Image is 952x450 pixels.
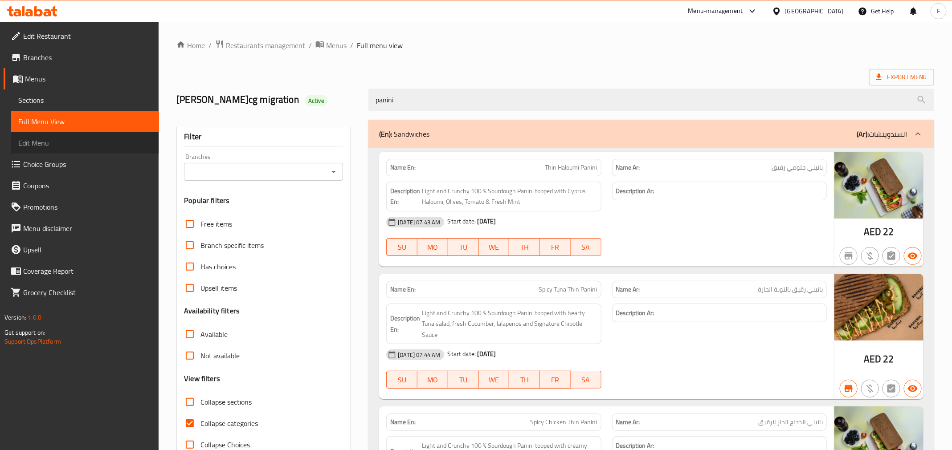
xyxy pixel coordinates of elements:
h3: View filters [184,373,220,384]
span: TH [513,241,536,254]
span: Spicy Tuna Thin Panini [539,285,597,294]
span: FR [543,373,567,386]
strong: Name En: [390,418,416,427]
b: (En): [379,127,392,141]
span: Active [305,97,328,105]
li: / [208,40,212,51]
span: 22 [883,350,894,368]
span: MO [421,241,445,254]
span: WE [482,373,506,386]
button: TH [509,371,540,389]
button: TU [448,238,479,256]
span: Available [200,329,228,340]
a: Edit Menu [11,132,159,154]
span: بانيني حلومي رقيق [772,163,823,172]
a: Coverage Report [4,260,159,282]
span: F [937,6,940,16]
span: FR [543,241,567,254]
span: Grocery Checklist [23,287,152,298]
li: / [350,40,353,51]
span: Full Menu View [18,116,152,127]
button: SU [386,238,417,256]
span: TU [452,241,475,254]
button: Not branch specific item [840,247,858,265]
span: Has choices [200,261,236,272]
span: Export Menu [876,72,927,83]
span: SU [390,241,414,254]
button: Branch specific item [840,380,858,397]
a: Grocery Checklist [4,282,159,303]
a: Edit Restaurant [4,25,159,47]
li: / [309,40,312,51]
span: Light and Crunchy 100 % Sourdough Panini topped with Cyprus Haloumi, Olives, Tomato & Fresh Mint [422,186,597,207]
p: السندويتشات [857,129,907,139]
span: 1.0.0 [28,312,41,323]
b: [DATE] [477,215,496,227]
strong: Name Ar: [616,163,640,172]
div: [GEOGRAPHIC_DATA] [785,6,844,16]
button: WE [479,371,510,389]
span: MO [421,373,445,386]
span: Coverage Report [23,266,152,276]
strong: Description En: [390,186,420,207]
button: Available [904,380,922,397]
span: Branches [23,52,152,63]
span: [DATE] 07:43 AM [394,218,444,227]
img: Thin_Halloumi_Panini_2638910963289264845.jpg [834,152,923,219]
span: Thin Haloumi Panini [545,163,597,172]
span: Version: [4,312,26,323]
span: Menus [326,40,347,51]
span: Sections [18,95,152,105]
a: Menus [315,40,347,51]
span: Menu disclaimer [23,223,152,234]
a: Promotions [4,196,159,218]
span: Light and Crunchy 100 % Sourdough Panini topped with hearty Tuna salad, fresh Cucumber, Jalapenos... [422,308,597,341]
button: FR [540,238,571,256]
button: FR [540,371,571,389]
h3: Availability filters [184,306,240,316]
button: Not has choices [883,380,900,397]
span: Get support on: [4,327,45,338]
span: WE [482,241,506,254]
button: MO [417,371,448,389]
b: [DATE] [477,348,496,360]
button: SA [571,371,601,389]
span: Choice Groups [23,159,152,170]
h2: [PERSON_NAME]cg migration [176,93,358,106]
span: Restaurants management [226,40,305,51]
strong: Description Ar: [616,186,654,197]
strong: Name En: [390,163,416,172]
span: Promotions [23,202,152,212]
button: SU [386,371,417,389]
span: Start date: [448,348,476,360]
span: Edit Restaurant [23,31,152,41]
button: Available [904,247,922,265]
span: AED [864,223,881,240]
a: Menus [4,68,159,89]
span: Free items [200,219,232,229]
span: 22 [883,223,894,240]
span: Branch specific items [200,240,264,251]
span: SA [574,373,598,386]
a: Restaurants management [215,40,305,51]
span: Collapse Choices [200,439,250,450]
span: Menus [25,73,152,84]
span: AED [864,350,881,368]
strong: Name En: [390,285,416,294]
p: Sandwiches [379,129,429,139]
nav: breadcrumb [176,40,934,51]
span: TU [452,373,475,386]
strong: Name Ar: [616,418,640,427]
span: Coupons [23,180,152,191]
span: Not available [200,350,240,361]
span: Collapse categories [200,418,258,429]
div: Filter [184,127,343,146]
button: Not has choices [883,247,900,265]
span: TH [513,373,536,386]
strong: Description En: [390,313,420,335]
button: Purchased item [861,380,879,397]
a: Coupons [4,175,159,196]
a: Sections [11,89,159,111]
a: Branches [4,47,159,68]
button: TH [509,238,540,256]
